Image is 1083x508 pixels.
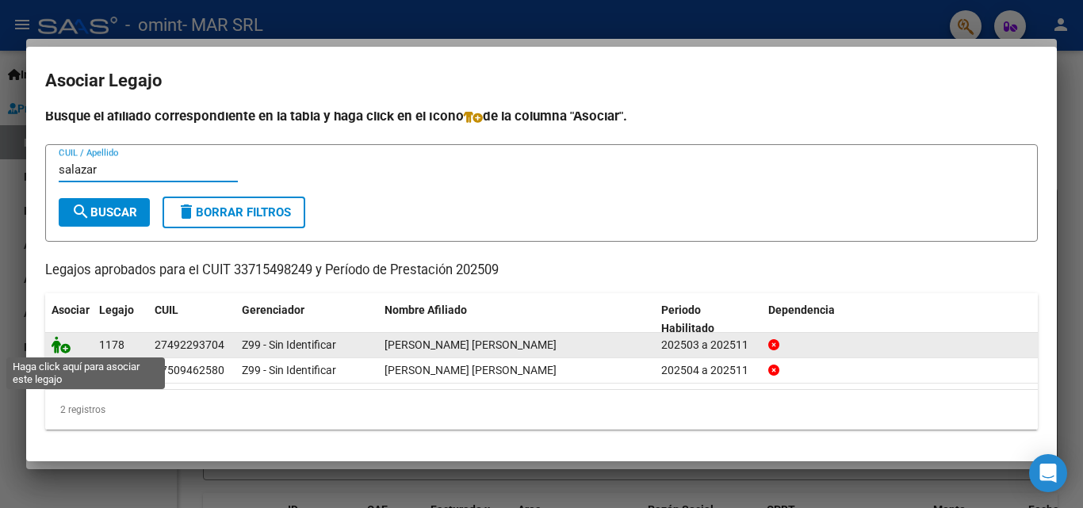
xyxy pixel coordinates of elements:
[45,293,93,346] datatable-header-cell: Asociar
[661,304,714,334] span: Periodo Habilitado
[177,202,196,221] mat-icon: delete
[385,338,557,351] span: SALAZAR GIANCOLA ORNELLA VALENTINA
[242,304,304,316] span: Gerenciador
[93,293,148,346] datatable-header-cell: Legajo
[148,293,235,346] datatable-header-cell: CUIL
[155,304,178,316] span: CUIL
[661,361,756,380] div: 202504 a 202511
[242,338,336,351] span: Z99 - Sin Identificar
[99,364,124,376] span: 1058
[155,361,224,380] div: 27509462580
[242,364,336,376] span: Z99 - Sin Identificar
[768,304,835,316] span: Dependencia
[45,261,1038,281] p: Legajos aprobados para el CUIT 33715498249 y Período de Prestación 202509
[235,293,378,346] datatable-header-cell: Gerenciador
[71,202,90,221] mat-icon: search
[177,205,291,220] span: Borrar Filtros
[99,304,134,316] span: Legajo
[52,304,90,316] span: Asociar
[45,105,1038,126] h4: Busque el afiliado correspondiente en la tabla y haga click en el ícono de la columna "Asociar".
[1029,454,1067,492] div: Open Intercom Messenger
[385,364,557,376] span: SALAZAR GIANCOLA CLARISA VICTORIA
[163,197,305,228] button: Borrar Filtros
[655,293,762,346] datatable-header-cell: Periodo Habilitado
[378,293,655,346] datatable-header-cell: Nombre Afiliado
[762,293,1039,346] datatable-header-cell: Dependencia
[661,336,756,354] div: 202503 a 202511
[59,198,150,227] button: Buscar
[155,336,224,354] div: 27492293704
[71,205,137,220] span: Buscar
[45,390,1038,430] div: 2 registros
[99,338,124,351] span: 1178
[385,304,467,316] span: Nombre Afiliado
[45,66,1038,96] h2: Asociar Legajo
